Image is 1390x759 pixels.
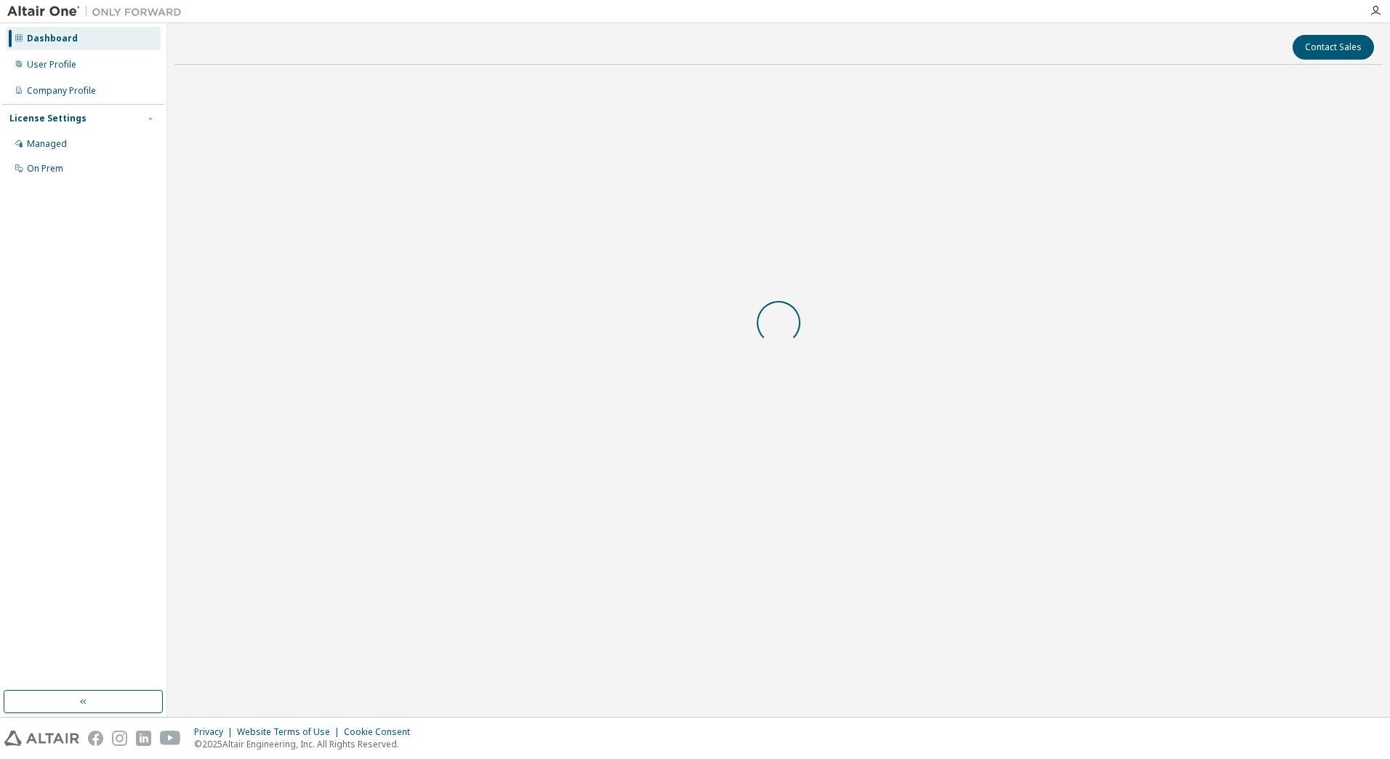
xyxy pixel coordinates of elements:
div: Website Terms of Use [237,726,344,738]
div: License Settings [9,113,87,124]
img: altair_logo.svg [4,731,79,746]
div: Managed [27,138,67,150]
img: Altair One [7,4,189,19]
img: linkedin.svg [136,731,151,746]
button: Contact Sales [1293,35,1374,60]
div: Dashboard [27,33,78,44]
p: © 2025 Altair Engineering, Inc. All Rights Reserved. [194,738,419,750]
div: Company Profile [27,85,96,97]
div: On Prem [27,163,63,174]
div: User Profile [27,59,76,71]
div: Cookie Consent [344,726,419,738]
img: instagram.svg [112,731,127,746]
div: Privacy [194,726,237,738]
img: youtube.svg [160,731,181,746]
img: facebook.svg [88,731,103,746]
